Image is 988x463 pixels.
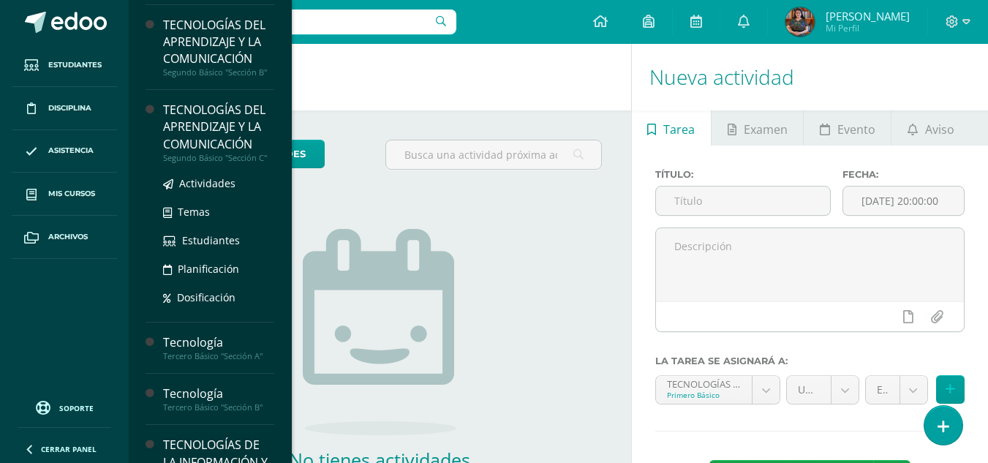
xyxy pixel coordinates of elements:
[177,290,235,304] span: Dosificación
[12,130,117,173] a: Asistencia
[649,44,970,110] h1: Nueva actividad
[877,376,889,404] span: Examen Final de Unidad (25.0%)
[48,102,91,114] span: Disciplina
[163,67,274,78] div: Segundo Básico "Sección B"
[146,44,614,110] h1: Actividades
[178,262,239,276] span: Planificación
[12,87,117,130] a: Disciplina
[178,205,210,219] span: Temas
[656,187,830,215] input: Título
[163,102,274,162] a: TECNOLOGÍAS DEL APRENDIZAJE Y LA COMUNICACIÓNSegundo Básico "Sección C"
[59,403,94,413] span: Soporte
[163,17,274,78] a: TECNOLOGÍAS DEL APRENDIZAJE Y LA COMUNICACIÓNSegundo Básico "Sección B"
[163,334,274,351] div: Tecnología
[163,351,274,361] div: Tercero Básico "Sección A"
[744,112,788,147] span: Examen
[163,260,274,277] a: Planificación
[12,173,117,216] a: Mis cursos
[48,145,94,157] span: Asistencia
[925,112,954,147] span: Aviso
[163,102,274,152] div: TECNOLOGÍAS DEL APRENDIZAJE Y LA COMUNICACIÓN
[163,232,274,249] a: Estudiantes
[826,22,910,34] span: Mi Perfil
[163,289,274,306] a: Dosificación
[843,187,964,215] input: Fecha de entrega
[163,385,274,413] a: TecnologíaTercero Básico "Sección B"
[655,355,965,366] label: La tarea se asignará a:
[837,112,875,147] span: Evento
[386,140,600,169] input: Busca una actividad próxima aquí...
[48,188,95,200] span: Mis cursos
[826,9,910,23] span: [PERSON_NAME]
[48,59,102,71] span: Estudiantes
[842,169,965,180] label: Fecha:
[163,203,274,220] a: Temas
[138,10,456,34] input: Busca un usuario...
[182,233,240,247] span: Estudiantes
[785,7,815,37] img: 9db772e8944e9cd6cbe26e11f8fa7e9a.png
[163,385,274,402] div: Tecnología
[798,376,820,404] span: Unidad 4
[18,397,111,417] a: Soporte
[712,110,803,146] a: Examen
[12,216,117,259] a: Archivos
[163,175,274,192] a: Actividades
[866,376,927,404] a: Examen Final de Unidad (25.0%)
[163,153,274,163] div: Segundo Básico "Sección C"
[787,376,859,404] a: Unidad 4
[655,169,831,180] label: Título:
[179,176,235,190] span: Actividades
[891,110,970,146] a: Aviso
[12,44,117,87] a: Estudiantes
[632,110,711,146] a: Tarea
[303,229,456,435] img: no_activities.png
[41,444,97,454] span: Cerrar panel
[163,17,274,67] div: TECNOLOGÍAS DEL APRENDIZAJE Y LA COMUNICACIÓN
[663,112,695,147] span: Tarea
[667,390,742,400] div: Primero Básico
[804,110,891,146] a: Evento
[48,231,88,243] span: Archivos
[163,334,274,361] a: TecnologíaTercero Básico "Sección A"
[656,376,780,404] a: TECNOLOGÍAS DEL APRENDIZAJE Y LA COMUNICACIÓN 'Sección A'Primero Básico
[667,376,742,390] div: TECNOLOGÍAS DEL APRENDIZAJE Y LA COMUNICACIÓN 'Sección A'
[163,402,274,413] div: Tercero Básico "Sección B"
